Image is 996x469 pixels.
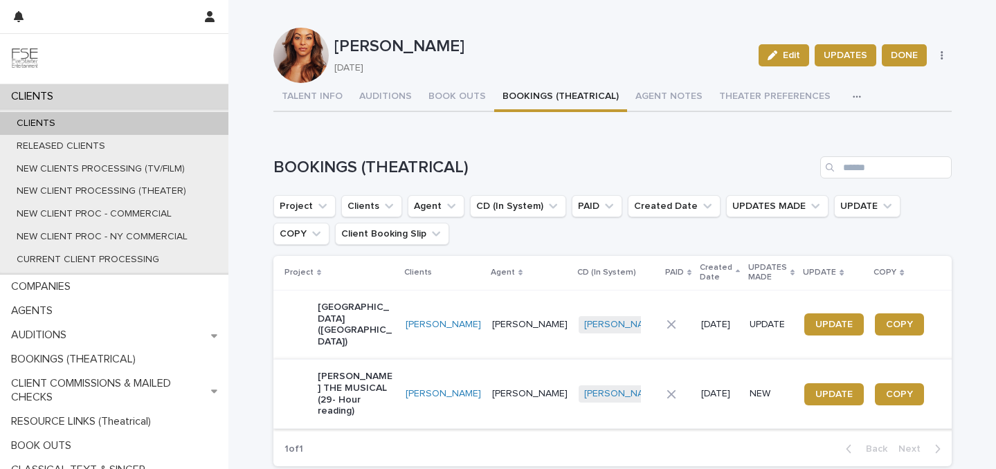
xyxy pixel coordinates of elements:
p: BOOK OUTS [6,439,82,452]
a: COPY [875,383,924,405]
button: Clients [341,195,402,217]
p: Agent [491,265,515,280]
a: UPDATE [804,383,864,405]
button: DONE [882,44,927,66]
p: Created Date [700,260,732,286]
p: COPY [873,265,896,280]
p: UPDATES MADE [748,260,787,286]
p: UPDATE [803,265,836,280]
span: UPDATES [824,48,867,62]
p: CLIENTS [6,118,66,129]
input: Search [820,156,952,178]
button: CD (In System) [470,195,566,217]
button: Edit [759,44,809,66]
p: CD (In System) [577,265,636,280]
p: UPDATE [750,319,793,331]
a: [PERSON_NAME] [584,388,660,400]
button: PAID [572,195,622,217]
a: [PERSON_NAME] [584,319,660,331]
p: [GEOGRAPHIC_DATA] ([GEOGRAPHIC_DATA]) [318,302,395,348]
tr: [GEOGRAPHIC_DATA] ([GEOGRAPHIC_DATA])[PERSON_NAME] [PERSON_NAME][PERSON_NAME] [DATE]UPDATEUPDATECOPY [273,290,958,359]
button: Next [893,443,952,455]
span: Edit [783,50,800,60]
button: Project [273,195,336,217]
button: Created Date [628,195,721,217]
a: [PERSON_NAME] [406,319,481,331]
button: Client Booking Slip [335,223,449,245]
p: [PERSON_NAME] [492,388,568,400]
p: [PERSON_NAME] [492,319,568,331]
p: RESOURCE LINKS (Theatrical) [6,415,162,428]
button: UPDATES [815,44,876,66]
tr: [PERSON_NAME] THE MUSICAL (29- Hour reading)[PERSON_NAME] [PERSON_NAME][PERSON_NAME] [DATE]NEWUPD... [273,359,958,428]
p: NEW CLIENTS PROCESSING (TV/FILM) [6,163,196,175]
p: NEW CLIENT PROCESSING (THEATER) [6,185,197,197]
p: AUDITIONS [6,329,78,342]
p: [DATE] [701,319,739,331]
button: THEATER PREFERENCES [711,83,839,112]
span: UPDATE [815,320,853,329]
button: BOOKINGS (THEATRICAL) [494,83,627,112]
p: NEW CLIENT PROC - NY COMMERCIAL [6,231,199,243]
p: Project [284,265,314,280]
button: Agent [408,195,464,217]
p: RELEASED CLIENTS [6,140,116,152]
p: NEW CLIENT PROC - COMMERCIAL [6,208,183,220]
p: NEW [750,388,793,400]
a: UPDATE [804,313,864,335]
p: [DATE] [334,62,743,74]
p: BOOKINGS (THEATRICAL) [6,353,147,366]
span: COPY [886,389,913,399]
button: BOOK OUTS [420,83,494,112]
h1: BOOKINGS (THEATRICAL) [273,158,815,178]
p: CURRENT CLIENT PROCESSING [6,254,170,266]
span: Next [898,444,929,454]
p: Clients [404,265,432,280]
span: COPY [886,320,913,329]
p: AGENTS [6,304,64,318]
span: Back [858,444,887,454]
span: UPDATE [815,389,853,399]
button: UPDATE [834,195,900,217]
p: CLIENTS [6,90,64,103]
button: TALENT INFO [273,83,351,112]
span: DONE [891,48,918,62]
a: COPY [875,313,924,335]
p: CLIENT COMMISSIONS & MAILED CHECKS [6,377,211,403]
p: [PERSON_NAME] THE MUSICAL (29- Hour reading) [318,371,395,417]
button: COPY [273,223,329,245]
button: AUDITIONS [351,83,420,112]
button: UPDATES MADE [726,195,829,217]
button: AGENT NOTES [627,83,711,112]
p: [PERSON_NAME] [334,37,748,57]
p: 1 of 1 [273,432,314,466]
p: COMPANIES [6,280,82,293]
button: Back [835,443,893,455]
a: [PERSON_NAME] [406,388,481,400]
img: 9JgRvJ3ETPGCJDhvPVA5 [11,45,39,73]
p: PAID [665,265,684,280]
p: [DATE] [701,388,739,400]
